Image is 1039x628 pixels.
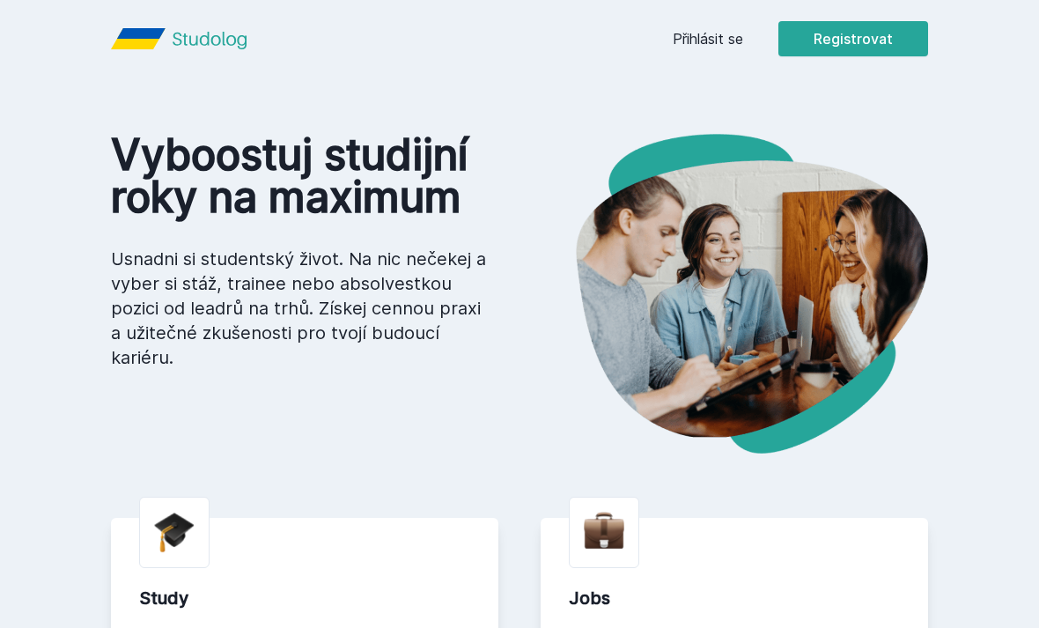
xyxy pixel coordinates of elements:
[569,586,900,610] div: Jobs
[778,21,928,56] button: Registrovat
[584,508,624,553] img: briefcase.png
[673,28,743,49] a: Přihlásit se
[139,586,470,610] div: Study
[111,134,491,218] h1: Vyboostuj studijní roky na maximum
[519,134,928,454] img: hero.png
[111,247,491,370] p: Usnadni si studentský život. Na nic nečekej a vyber si stáž, trainee nebo absolvestkou pozici od ...
[154,512,195,553] img: graduation-cap.png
